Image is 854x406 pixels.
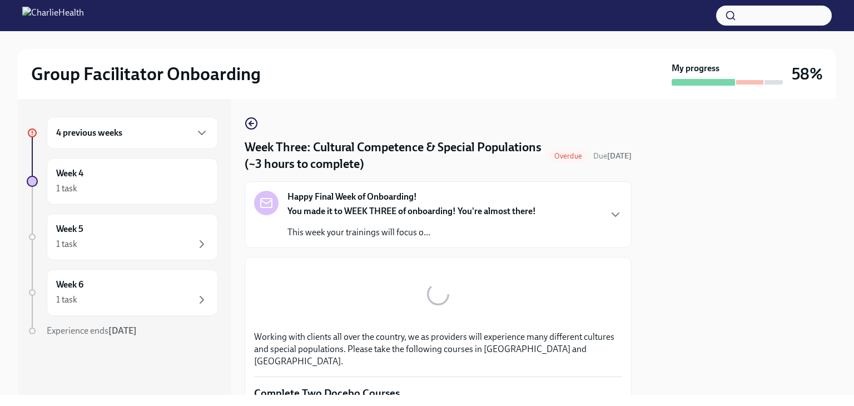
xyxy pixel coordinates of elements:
[31,63,261,85] h2: Group Facilitator Onboarding
[287,206,536,216] strong: You made it to WEEK THREE of onboarding! You're almost there!
[27,158,218,205] a: Week 41 task
[56,294,77,306] div: 1 task
[56,279,83,291] h6: Week 6
[792,64,823,84] h3: 58%
[254,386,622,400] p: Complete Two Docebo Courses
[254,331,622,368] p: Working with clients all over the country, we as providers will experience many different culture...
[108,325,137,336] strong: [DATE]
[593,151,632,161] span: September 15th, 2025 09:00
[548,152,589,160] span: Overdue
[56,238,77,250] div: 1 task
[47,117,218,149] div: 4 previous weeks
[254,266,622,322] button: Zoom image
[56,167,83,180] h6: Week 4
[47,325,137,336] span: Experience ends
[27,269,218,316] a: Week 61 task
[56,127,122,139] h6: 4 previous weeks
[593,151,632,161] span: Due
[607,151,632,161] strong: [DATE]
[287,226,536,239] p: This week your trainings will focus o...
[22,7,84,24] img: CharlieHealth
[27,214,218,260] a: Week 51 task
[56,223,83,235] h6: Week 5
[56,182,77,195] div: 1 task
[672,62,719,75] strong: My progress
[245,139,543,172] h4: Week Three: Cultural Competence & Special Populations (~3 hours to complete)
[287,191,417,203] strong: Happy Final Week of Onboarding!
